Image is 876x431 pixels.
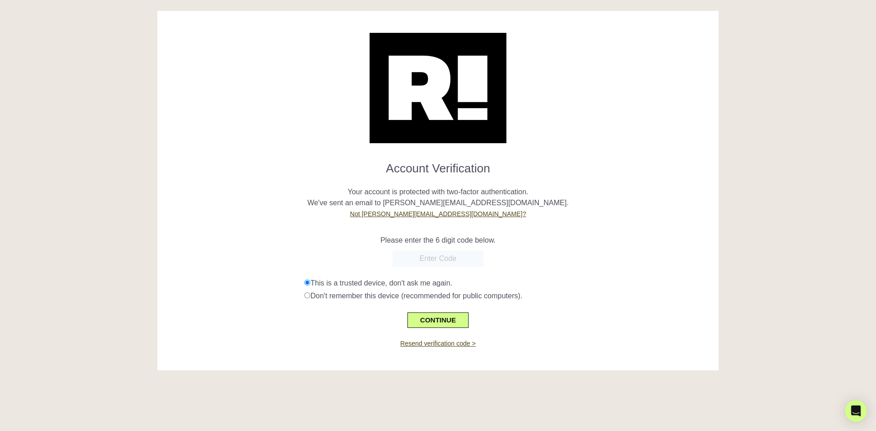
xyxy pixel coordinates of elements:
a: Not [PERSON_NAME][EMAIL_ADDRESS][DOMAIN_NAME]? [350,210,526,218]
h1: Account Verification [164,154,712,176]
div: Open Intercom Messenger [845,400,867,422]
p: Your account is protected with two-factor authentication. We've sent an email to [PERSON_NAME][EM... [164,176,712,219]
button: CONTINUE [407,312,469,328]
div: Don't remember this device (recommended for public computers). [304,291,711,301]
p: Please enter the 6 digit code below. [164,235,712,246]
a: Resend verification code > [400,340,475,347]
input: Enter Code [392,250,484,267]
img: Retention.com [370,33,506,143]
div: This is a trusted device, don't ask me again. [304,278,711,289]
